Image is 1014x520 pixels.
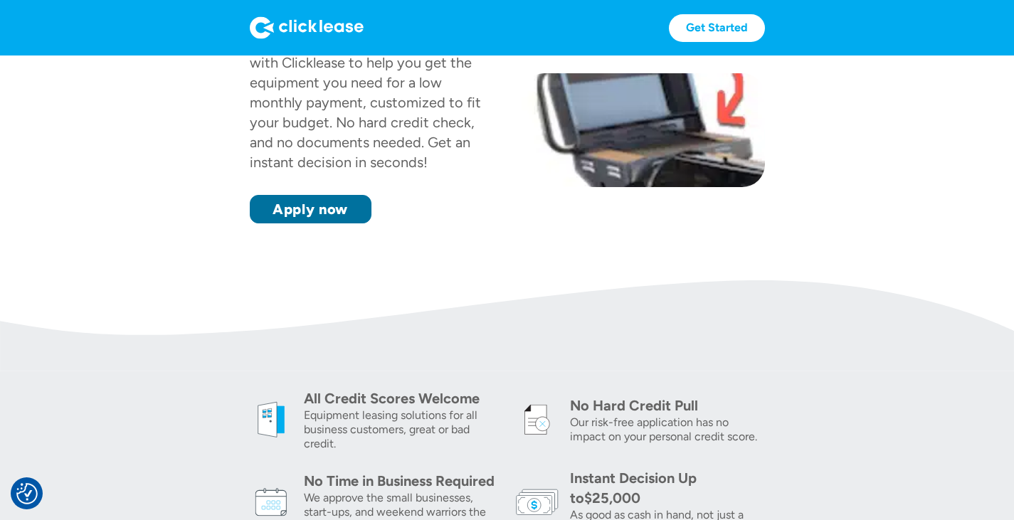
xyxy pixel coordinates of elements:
img: Revisit consent button [16,483,38,504]
img: Logo [250,16,364,39]
a: Get Started [669,14,765,42]
div: No Hard Credit Pull [570,396,765,415]
div: Equipment leasing solutions for all business customers, great or bad credit. [304,408,499,451]
button: Consent Preferences [16,483,38,504]
div: $25,000 [584,489,640,506]
a: Apply now [250,195,371,223]
div: Instant Decision Up to [570,469,697,506]
div: No Time in Business Required [304,471,499,491]
div: Our risk-free application has no impact on your personal credit score. [570,415,765,444]
div: All Credit Scores Welcome [304,388,499,408]
img: welcome icon [250,398,292,441]
img: credit icon [516,398,559,441]
div: has partnered with Clicklease to help you get the equipment you need for a low monthly payment, c... [250,34,481,171]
